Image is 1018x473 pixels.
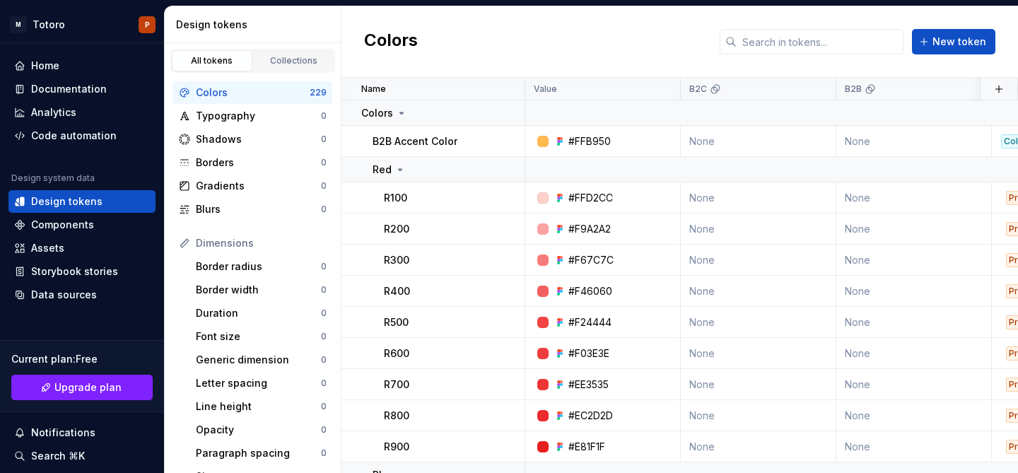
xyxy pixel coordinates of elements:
[568,222,611,236] div: #F9A2A2
[196,353,321,367] div: Generic dimension
[836,245,992,276] td: None
[321,308,327,319] div: 0
[31,129,117,143] div: Code automation
[568,378,609,392] div: #EE3535
[196,202,321,216] div: Blurs
[689,83,707,95] p: B2C
[145,19,150,30] div: P
[836,126,992,157] td: None
[8,421,156,444] button: Notifications
[190,419,332,441] a: Opacity0
[836,214,992,245] td: None
[190,395,332,418] a: Line height0
[31,264,118,279] div: Storybook stories
[11,352,153,366] div: Current plan : Free
[321,134,327,145] div: 0
[681,214,836,245] td: None
[836,338,992,369] td: None
[361,106,393,120] p: Colors
[361,83,386,95] p: Name
[681,126,836,157] td: None
[384,222,409,236] p: R200
[568,191,613,205] div: #FFD2CC
[384,315,409,329] p: R500
[196,236,327,250] div: Dimensions
[321,424,327,436] div: 0
[681,400,836,431] td: None
[8,284,156,306] a: Data sources
[310,87,327,98] div: 229
[31,194,103,209] div: Design tokens
[196,132,321,146] div: Shadows
[384,346,409,361] p: R600
[31,105,76,119] div: Analytics
[196,399,321,414] div: Line height
[54,380,122,395] span: Upgrade plan
[176,18,335,32] div: Design tokens
[321,448,327,459] div: 0
[190,302,332,325] a: Duration0
[321,401,327,412] div: 0
[568,346,609,361] div: #F03E3E
[321,157,327,168] div: 0
[373,134,457,148] p: B2B Accent Color
[737,29,903,54] input: Search in tokens...
[31,288,97,302] div: Data sources
[173,128,332,151] a: Shadows0
[681,307,836,338] td: None
[196,423,321,437] div: Opacity
[8,124,156,147] a: Code automation
[836,182,992,214] td: None
[8,214,156,236] a: Components
[8,237,156,259] a: Assets
[384,253,409,267] p: R300
[173,105,332,127] a: Typography0
[190,325,332,348] a: Font size0
[321,378,327,389] div: 0
[8,101,156,124] a: Analytics
[259,55,329,66] div: Collections
[31,241,64,255] div: Assets
[681,245,836,276] td: None
[321,261,327,272] div: 0
[31,82,107,96] div: Documentation
[196,259,321,274] div: Border radius
[836,400,992,431] td: None
[534,83,557,95] p: Value
[321,110,327,122] div: 0
[33,18,65,32] div: Totoro
[8,54,156,77] a: Home
[196,283,321,297] div: Border width
[681,276,836,307] td: None
[568,253,614,267] div: #F67C7C
[568,284,612,298] div: #F46060
[384,378,409,392] p: R700
[681,431,836,462] td: None
[173,81,332,104] a: Colors229
[31,59,59,73] div: Home
[196,156,321,170] div: Borders
[384,409,409,423] p: R800
[31,218,94,232] div: Components
[8,445,156,467] button: Search ⌘K
[173,175,332,197] a: Gradients0
[845,83,862,95] p: B2B
[568,134,611,148] div: #FFB950
[912,29,995,54] button: New token
[321,354,327,366] div: 0
[196,376,321,390] div: Letter spacing
[8,78,156,100] a: Documentation
[321,180,327,192] div: 0
[384,284,410,298] p: R400
[3,9,161,40] button: MTotoroP
[836,307,992,338] td: None
[190,279,332,301] a: Border width0
[173,151,332,174] a: Borders0
[321,204,327,215] div: 0
[196,306,321,320] div: Duration
[190,349,332,371] a: Generic dimension0
[681,338,836,369] td: None
[8,190,156,213] a: Design tokens
[681,369,836,400] td: None
[31,449,85,463] div: Search ⌘K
